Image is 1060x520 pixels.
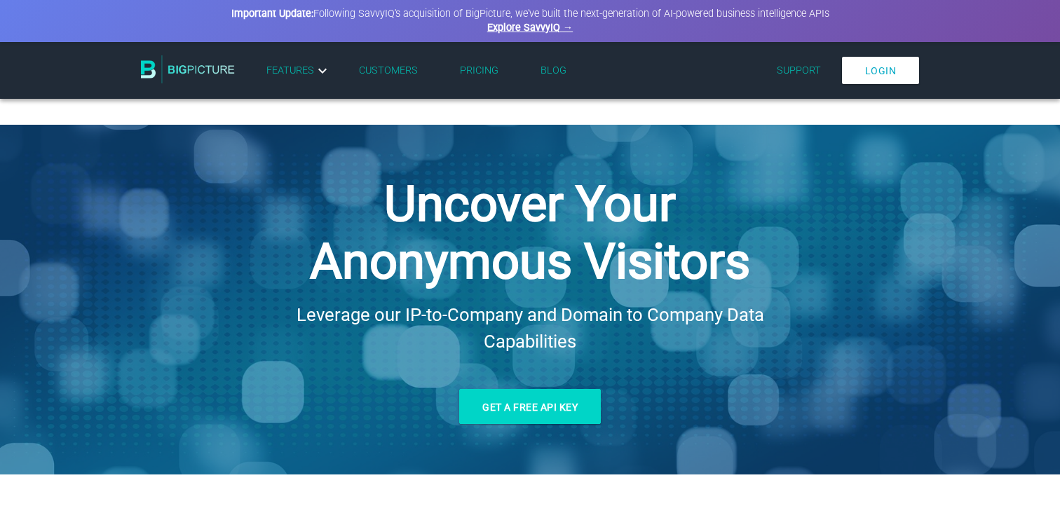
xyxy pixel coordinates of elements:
[267,175,793,290] h1: Uncover Your Anonymous Visitors
[141,55,235,83] img: BigPicture.io
[266,62,331,79] a: Features
[267,301,793,355] h2: Leverage our IP-to-Company and Domain to Company Data Capabilities
[459,389,601,424] a: Get a free API key
[842,57,920,84] a: Login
